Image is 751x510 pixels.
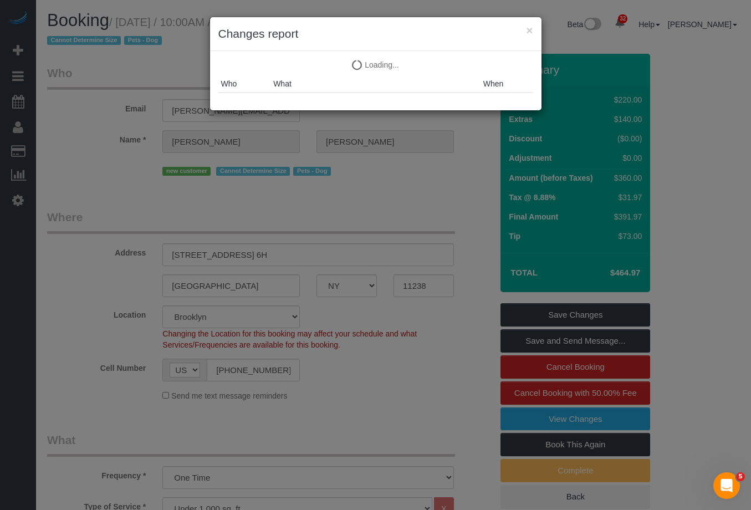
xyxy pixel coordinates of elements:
[713,472,740,499] iframe: Intercom live chat
[210,17,541,110] sui-modal: Changes report
[218,75,271,93] th: Who
[526,24,533,36] button: ×
[218,59,533,70] p: Loading...
[270,75,481,93] th: What
[218,25,533,42] h3: Changes report
[481,75,533,93] th: When
[736,472,745,481] span: 5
